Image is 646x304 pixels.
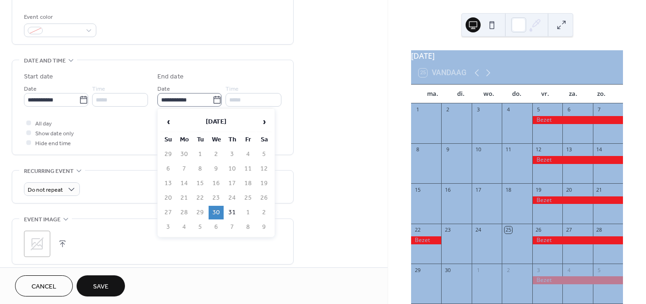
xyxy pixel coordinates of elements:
[444,186,451,193] div: 16
[503,85,531,103] div: do.
[587,85,615,103] div: zo.
[177,162,192,176] td: 7
[193,206,208,219] td: 29
[77,275,125,296] button: Save
[444,226,451,234] div: 23
[505,226,512,234] div: 25
[209,177,224,190] td: 16
[532,276,623,284] div: Bezet
[225,133,240,147] th: Th
[257,133,272,147] th: Sa
[596,266,603,273] div: 5
[161,206,176,219] td: 27
[257,220,272,234] td: 9
[241,220,256,234] td: 8
[414,106,421,113] div: 1
[596,226,603,234] div: 28
[257,191,272,205] td: 26
[193,177,208,190] td: 15
[193,220,208,234] td: 5
[535,226,542,234] div: 26
[241,133,256,147] th: Fr
[505,186,512,193] div: 18
[193,133,208,147] th: Tu
[177,206,192,219] td: 28
[444,146,451,153] div: 9
[161,112,175,131] span: ‹
[24,231,50,257] div: ;
[475,146,482,153] div: 10
[241,177,256,190] td: 18
[531,85,559,103] div: vr.
[414,186,421,193] div: 15
[24,84,37,94] span: Date
[257,112,271,131] span: ›
[92,84,105,94] span: Time
[161,220,176,234] td: 3
[177,112,256,132] th: [DATE]
[565,146,572,153] div: 13
[31,282,56,292] span: Cancel
[209,191,224,205] td: 23
[161,177,176,190] td: 13
[411,236,441,244] div: Bezet
[177,191,192,205] td: 21
[505,146,512,153] div: 11
[209,220,224,234] td: 6
[193,191,208,205] td: 22
[24,56,66,66] span: Date and time
[35,139,71,148] span: Hide end time
[177,133,192,147] th: Mo
[157,72,184,82] div: End date
[475,266,482,273] div: 1
[444,106,451,113] div: 2
[257,162,272,176] td: 12
[596,106,603,113] div: 7
[444,266,451,273] div: 30
[24,215,61,225] span: Event image
[565,226,572,234] div: 27
[241,206,256,219] td: 1
[157,84,170,94] span: Date
[535,266,542,273] div: 3
[419,85,447,103] div: ma.
[225,191,240,205] td: 24
[225,220,240,234] td: 7
[559,85,587,103] div: za.
[35,129,74,139] span: Show date only
[209,206,224,219] td: 30
[535,146,542,153] div: 12
[565,106,572,113] div: 6
[177,177,192,190] td: 14
[596,186,603,193] div: 21
[505,106,512,113] div: 4
[15,275,73,296] button: Cancel
[225,177,240,190] td: 17
[596,146,603,153] div: 14
[24,12,94,22] div: Event color
[35,119,52,129] span: All day
[257,177,272,190] td: 19
[209,148,224,161] td: 2
[414,146,421,153] div: 8
[24,72,53,82] div: Start date
[532,116,623,124] div: Bezet
[226,84,239,94] span: Time
[209,133,224,147] th: We
[241,191,256,205] td: 25
[535,186,542,193] div: 19
[193,162,208,176] td: 8
[93,282,109,292] span: Save
[241,162,256,176] td: 11
[161,191,176,205] td: 20
[225,206,240,219] td: 31
[241,148,256,161] td: 4
[161,148,176,161] td: 29
[161,133,176,147] th: Su
[505,266,512,273] div: 2
[535,106,542,113] div: 5
[209,162,224,176] td: 9
[177,148,192,161] td: 30
[447,85,475,103] div: di.
[475,186,482,193] div: 17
